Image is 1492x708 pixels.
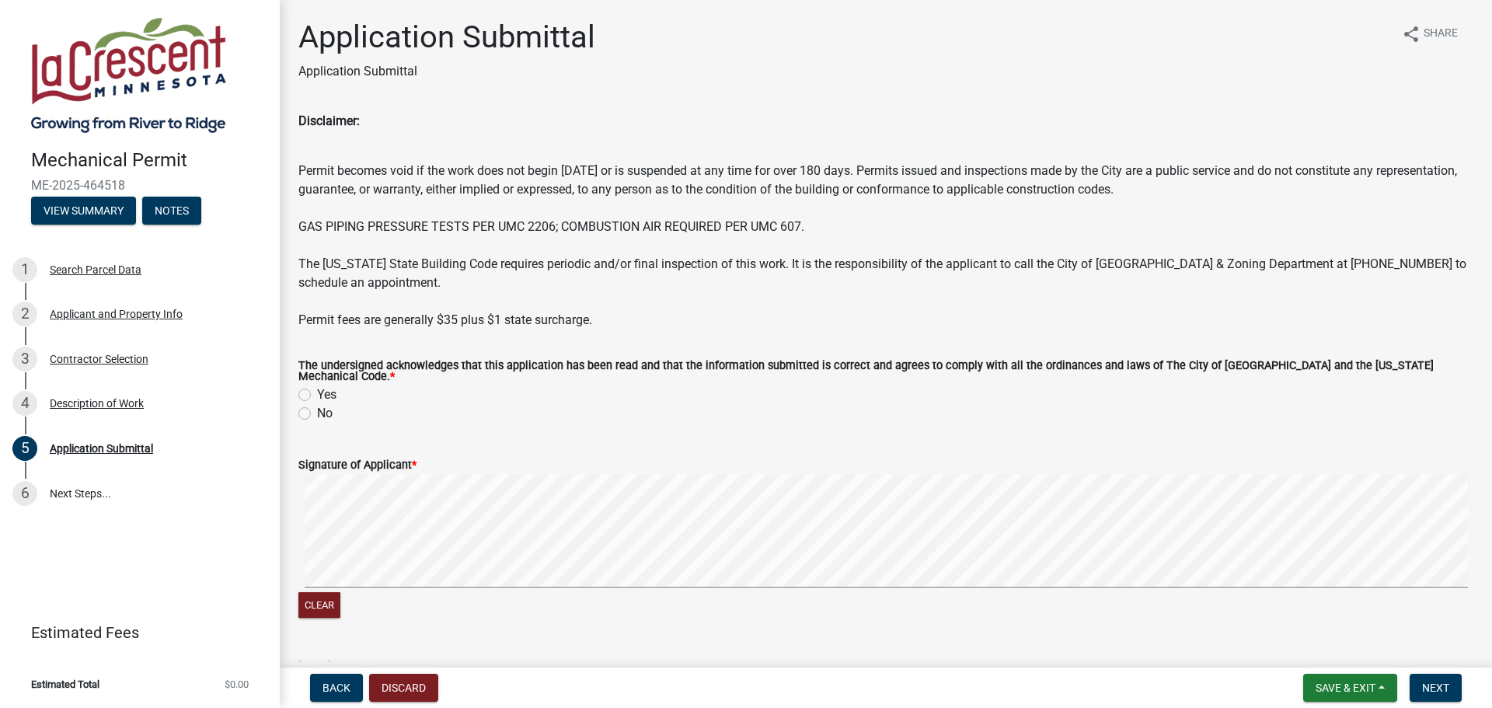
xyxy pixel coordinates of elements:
span: Share [1424,25,1458,44]
wm-modal-confirm: Notes [142,205,201,218]
button: Notes [142,197,201,225]
label: No [317,404,333,423]
div: 5 [12,436,37,461]
p: Permit becomes void if the work does not begin [DATE] or is suspended at any time for over 180 da... [298,162,1473,330]
button: Save & Exit [1303,674,1397,702]
h4: Mechanical Permit [31,149,267,172]
div: Application Submittal [50,443,153,454]
label: Yes [317,385,336,404]
div: 2 [12,302,37,326]
button: Discard [369,674,438,702]
div: Description of Work [50,398,144,409]
label: Signature of Applicant [298,460,417,471]
button: Back [310,674,363,702]
div: 1 [12,257,37,282]
span: Back [322,682,350,694]
p: Application Submittal [298,62,595,81]
wm-modal-confirm: Summary [31,205,136,218]
h1: Application Submittal [298,19,595,56]
span: Save & Exit [1316,682,1375,694]
span: ME-2025-464518 [31,178,249,193]
a: Estimated Fees [12,617,255,648]
div: 6 [12,481,37,506]
img: City of La Crescent, Minnesota [31,16,226,133]
button: Next [1410,674,1462,702]
button: Clear [298,592,340,618]
span: $0.00 [225,679,249,689]
button: shareShare [1389,19,1470,49]
div: Contractor Selection [50,354,148,364]
span: Estimated Total [31,679,99,689]
strong: Disclaimer: [298,113,360,128]
div: Applicant and Property Info [50,309,183,319]
div: 4 [12,391,37,416]
label: The undersigned acknowledges that this application has been read and that the information submitt... [298,361,1473,383]
div: Search Parcel Data [50,264,141,275]
span: Next [1422,682,1449,694]
button: View Summary [31,197,136,225]
i: share [1402,25,1421,44]
div: 3 [12,347,37,371]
